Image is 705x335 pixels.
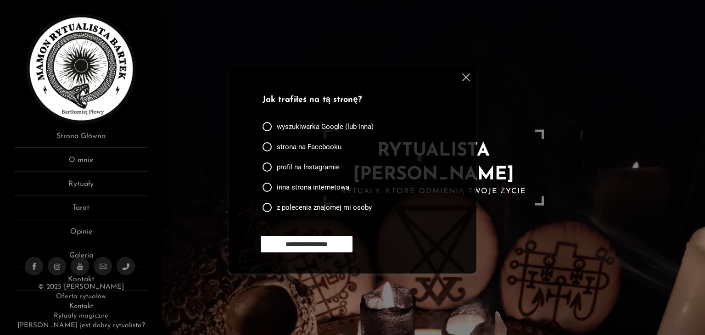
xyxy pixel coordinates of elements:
[54,313,108,319] a: Rytuały magiczne
[14,131,148,148] a: Strona Główna
[263,94,439,106] p: Jak trafiłeś na tą stronę?
[14,250,148,267] a: Galeria
[26,14,136,124] img: Rytualista Bartek
[277,142,341,151] span: strona na Facebooku
[69,303,93,310] a: Kontakt
[277,183,349,192] span: inna strona internetowa
[14,179,148,195] a: Rytuały
[14,155,148,172] a: O mnie
[277,122,374,131] span: wyszukiwarka Google (lub inna)
[462,73,470,81] img: cross.svg
[14,226,148,243] a: Opinie
[14,202,148,219] a: Tarot
[17,322,145,329] a: [PERSON_NAME] jest dobry rytualista?
[56,293,106,300] a: Oferta rytuałów
[277,162,340,172] span: profil na Instagramie
[277,203,372,212] span: z polecenia znajomej mi osoby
